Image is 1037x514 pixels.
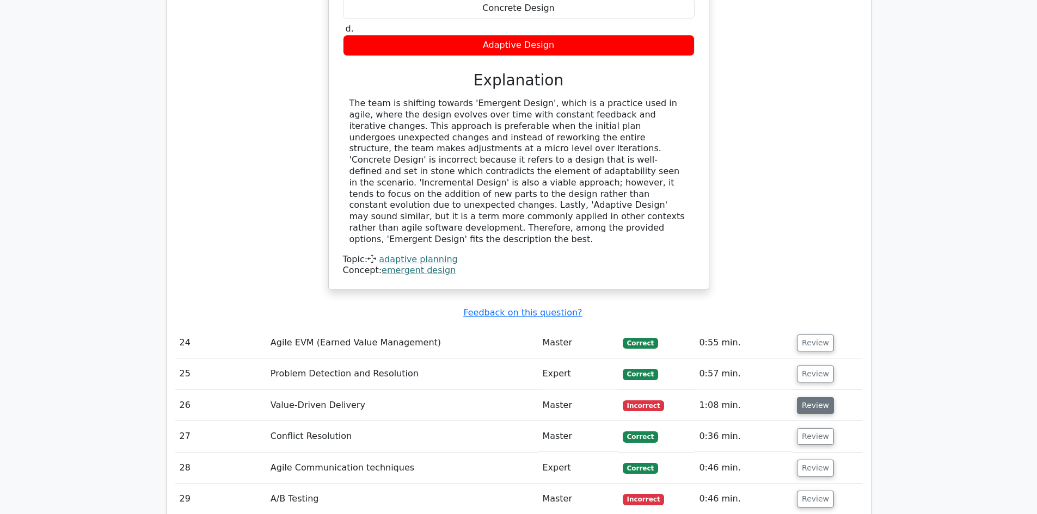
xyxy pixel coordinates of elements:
button: Review [797,428,834,445]
button: Review [797,366,834,382]
td: Agile Communication techniques [266,453,538,484]
span: Incorrect [623,400,665,411]
span: Correct [623,463,658,474]
span: Incorrect [623,494,665,505]
span: Correct [623,431,658,442]
td: 28 [175,453,266,484]
td: Conflict Resolution [266,421,538,452]
td: 0:46 min. [695,453,793,484]
td: 27 [175,421,266,452]
a: Feedback on this question? [463,307,582,318]
button: Review [797,460,834,476]
td: 0:36 min. [695,421,793,452]
td: Agile EVM (Earned Value Management) [266,327,538,358]
a: emergent design [382,265,456,275]
a: adaptive planning [379,254,457,264]
td: Value-Driven Delivery [266,390,538,421]
td: Problem Detection and Resolution [266,358,538,389]
button: Review [797,335,834,351]
h3: Explanation [349,71,688,90]
span: Correct [623,369,658,380]
span: Correct [623,338,658,349]
div: Adaptive Design [343,35,695,56]
td: Expert [538,358,618,389]
td: Expert [538,453,618,484]
span: d. [346,23,354,34]
td: Master [538,327,618,358]
div: The team is shifting towards 'Emergent Design', which is a practice used in agile, where the desi... [349,98,688,245]
div: Topic: [343,254,695,265]
td: 0:57 min. [695,358,793,389]
button: Review [797,397,834,414]
td: 26 [175,390,266,421]
button: Review [797,491,834,507]
div: Concept: [343,265,695,276]
td: Master [538,421,618,452]
td: 25 [175,358,266,389]
td: 1:08 min. [695,390,793,421]
td: Master [538,390,618,421]
td: 0:55 min. [695,327,793,358]
td: 24 [175,327,266,358]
